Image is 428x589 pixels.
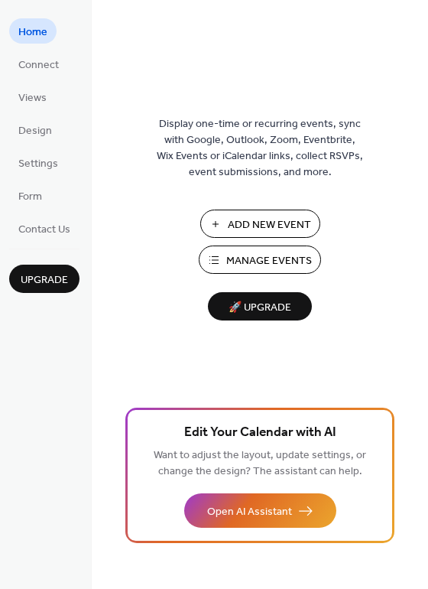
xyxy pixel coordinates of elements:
[208,292,312,321] button: 🚀 Upgrade
[18,156,58,172] span: Settings
[199,246,321,274] button: Manage Events
[18,123,52,139] span: Design
[9,51,68,76] a: Connect
[184,422,336,444] span: Edit Your Calendar with AI
[207,504,292,520] span: Open AI Assistant
[18,24,47,41] span: Home
[228,217,311,233] span: Add New Event
[200,210,320,238] button: Add New Event
[9,18,57,44] a: Home
[217,298,303,318] span: 🚀 Upgrade
[9,150,67,175] a: Settings
[9,265,79,293] button: Upgrade
[18,90,47,106] span: Views
[21,272,68,288] span: Upgrade
[184,493,336,528] button: Open AI Assistant
[18,222,70,238] span: Contact Us
[157,116,363,181] span: Display one-time or recurring events, sync with Google, Outlook, Zoom, Eventbrite, Wix Events or ...
[18,189,42,205] span: Form
[9,84,56,109] a: Views
[18,57,59,73] span: Connect
[9,216,79,241] a: Contact Us
[9,117,61,142] a: Design
[226,253,312,269] span: Manage Events
[9,183,51,208] a: Form
[154,445,366,482] span: Want to adjust the layout, update settings, or change the design? The assistant can help.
